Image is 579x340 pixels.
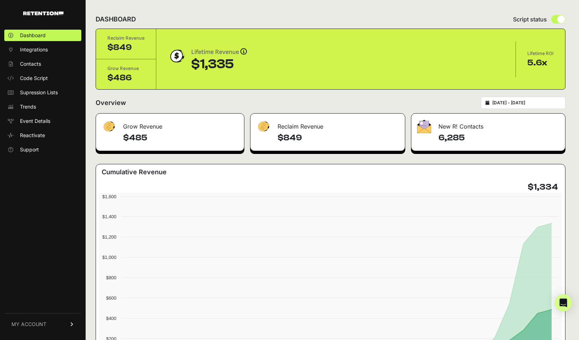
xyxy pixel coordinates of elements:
[20,117,50,125] span: Event Details
[102,234,116,240] text: $1,200
[4,313,81,335] a: MY ACCOUNT
[23,11,64,15] img: Retention.com
[102,214,116,219] text: $1,400
[411,114,565,135] div: New R! Contacts
[106,316,116,321] text: $400
[4,72,81,84] a: Code Script
[417,120,431,133] img: fa-envelope-19ae18322b30453b285274b1b8af3d052b27d846a4fbe8435d1a52b978f639a2.png
[4,130,81,141] a: Reactivate
[102,167,167,177] h3: Cumulative Revenue
[107,42,144,53] div: $849
[528,181,558,193] h4: $1,334
[20,146,39,153] span: Support
[438,132,559,144] h4: 6,285
[20,32,46,39] span: Dashboard
[107,65,144,72] div: Grow Revenue
[107,35,144,42] div: Reclaim Revenue
[4,87,81,98] a: Supression Lists
[96,98,126,108] h2: Overview
[123,132,238,144] h4: $485
[4,115,81,127] a: Event Details
[555,294,572,311] div: Open Intercom Messenger
[20,75,48,82] span: Code Script
[256,120,270,134] img: fa-dollar-13500eef13a19c4ab2b9ed9ad552e47b0d9fc28b02b83b90ba0e00f96d6372e9.png
[191,47,247,57] div: Lifetime Revenue
[527,57,554,69] div: 5.6x
[102,194,116,199] text: $1,600
[102,255,116,260] text: $1,000
[4,144,81,155] a: Support
[20,60,41,67] span: Contacts
[513,15,547,24] span: Script status
[20,103,36,110] span: Trends
[4,101,81,112] a: Trends
[4,30,81,41] a: Dashboard
[191,57,247,71] div: $1,335
[102,120,116,134] img: fa-dollar-13500eef13a19c4ab2b9ed9ad552e47b0d9fc28b02b83b90ba0e00f96d6372e9.png
[107,72,144,84] div: $486
[278,132,399,144] h4: $849
[527,50,554,57] div: Lifetime ROI
[20,132,45,139] span: Reactivate
[4,44,81,55] a: Integrations
[168,47,186,65] img: dollar-coin-05c43ed7efb7bc0c12610022525b4bbbb207c7efeef5aecc26f025e68dcafac9.png
[250,114,405,135] div: Reclaim Revenue
[96,114,244,135] div: Grow Revenue
[106,275,116,280] text: $800
[20,89,58,96] span: Supression Lists
[20,46,48,53] span: Integrations
[106,295,116,301] text: $600
[96,14,136,24] h2: DASHBOARD
[4,58,81,70] a: Contacts
[11,321,46,328] span: MY ACCOUNT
